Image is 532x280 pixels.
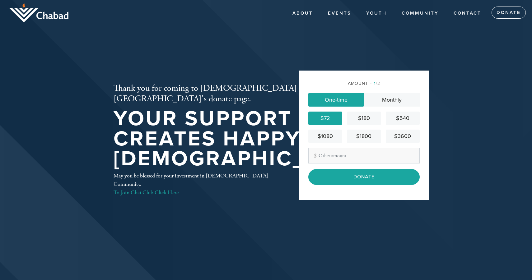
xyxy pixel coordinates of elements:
a: About [288,7,318,19]
div: $540 [388,114,417,122]
div: $1080 [311,132,340,140]
div: $3600 [388,132,417,140]
span: /2 [370,81,380,86]
span: 1 [374,81,376,86]
a: Events [323,7,356,19]
div: $180 [349,114,378,122]
h2: Thank you for coming to [DEMOGRAPHIC_DATA][GEOGRAPHIC_DATA]'s donate page. [114,83,380,104]
a: Donate [492,7,526,19]
img: logo_half.png [9,3,68,22]
a: Contact [449,7,486,19]
input: Donate [308,169,420,185]
a: $180 [347,112,381,125]
a: To Join Chai Club Click Here [114,189,179,196]
a: Monthly [364,93,420,107]
input: Other amount [308,148,420,163]
div: $1800 [349,132,378,140]
a: COMMUNITY [397,7,443,19]
a: YOUTH [362,7,391,19]
div: $72 [311,114,340,122]
div: Amount [308,80,420,87]
h1: Your support creates happy [DEMOGRAPHIC_DATA]! [114,109,380,169]
a: $3600 [386,130,420,143]
a: $540 [386,112,420,125]
a: $1800 [347,130,381,143]
a: $72 [308,112,342,125]
div: May you be blessed for your investment in [DEMOGRAPHIC_DATA] Community. [114,172,278,197]
a: $1080 [308,130,342,143]
a: One-time [308,93,364,107]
